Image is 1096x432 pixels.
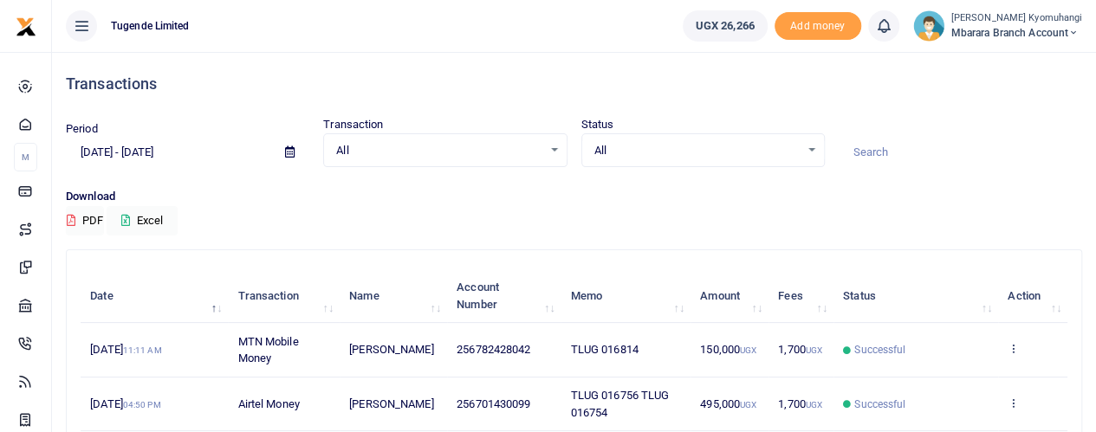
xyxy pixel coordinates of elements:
[778,397,822,410] span: 1,700
[700,343,756,356] span: 150,000
[833,269,998,323] th: Status: activate to sort column ascending
[14,143,37,171] li: M
[806,345,822,355] small: UGX
[104,18,197,34] span: Tugende Limited
[740,400,756,409] small: UGX
[238,335,299,365] span: MTN Mobile Money
[683,10,768,42] a: UGX 26,266
[66,138,271,167] input: select period
[700,397,756,410] span: 495,000
[913,10,1082,42] a: profile-user [PERSON_NAME] Kyomuhangi Mbarara Branch account
[349,343,433,356] span: [PERSON_NAME]
[778,343,822,356] span: 1,700
[16,16,36,37] img: logo-small
[806,400,822,409] small: UGX
[90,397,160,410] span: [DATE]
[571,343,639,356] span: TLUG 016814
[581,116,614,133] label: Status
[457,343,530,356] span: 256782428042
[854,342,905,358] span: Successful
[16,19,36,32] a: logo-small logo-large logo-large
[775,12,861,41] span: Add money
[951,25,1082,41] span: Mbarara Branch account
[238,397,300,410] span: Airtel Money
[951,11,1082,26] small: [PERSON_NAME] Kyomuhangi
[90,343,161,356] span: [DATE]
[123,345,162,355] small: 11:11 AM
[740,345,756,355] small: UGX
[676,10,775,42] li: Wallet ballance
[349,397,433,410] span: [PERSON_NAME]
[123,400,161,409] small: 04:50 PM
[66,206,104,235] button: PDF
[323,116,383,133] label: Transaction
[336,142,542,159] span: All
[854,397,905,412] span: Successful
[571,389,670,419] span: TLUG 016756 TLUG 016754
[66,120,98,138] label: Period
[447,269,561,323] th: Account Number: activate to sort column ascending
[561,269,691,323] th: Memo: activate to sort column ascending
[768,269,833,323] th: Fees: activate to sort column ascending
[66,74,1082,93] h4: Transactions
[998,269,1067,323] th: Action: activate to sort column ascending
[696,17,755,35] span: UGX 26,266
[839,138,1082,167] input: Search
[340,269,447,323] th: Name: activate to sort column ascending
[775,18,861,31] a: Add money
[775,12,861,41] li: Toup your wallet
[81,269,228,323] th: Date: activate to sort column descending
[913,10,944,42] img: profile-user
[457,397,530,410] span: 256701430099
[594,142,800,159] span: All
[107,206,178,235] button: Excel
[691,269,768,323] th: Amount: activate to sort column ascending
[66,188,1082,206] p: Download
[228,269,340,323] th: Transaction: activate to sort column ascending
